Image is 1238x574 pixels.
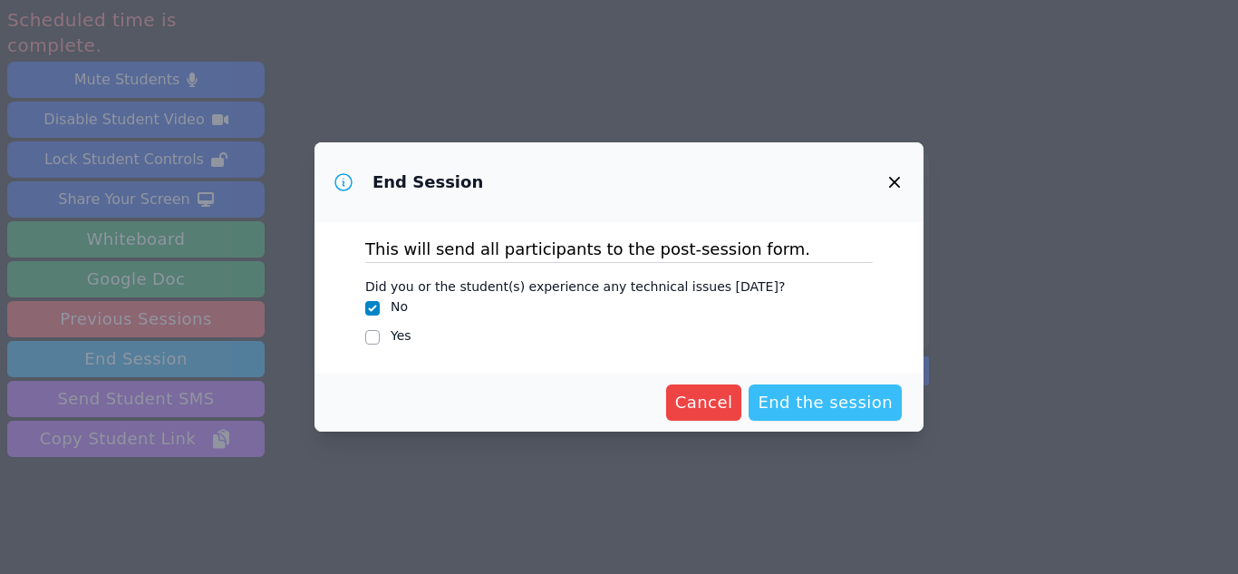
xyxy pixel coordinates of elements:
span: Cancel [675,390,733,415]
button: Cancel [666,384,742,421]
span: End the session [758,390,893,415]
button: End the session [749,384,902,421]
p: This will send all participants to the post-session form. [365,237,873,262]
legend: Did you or the student(s) experience any technical issues [DATE]? [365,270,785,297]
h3: End Session [372,171,483,193]
label: Yes [391,328,411,343]
label: No [391,299,408,314]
